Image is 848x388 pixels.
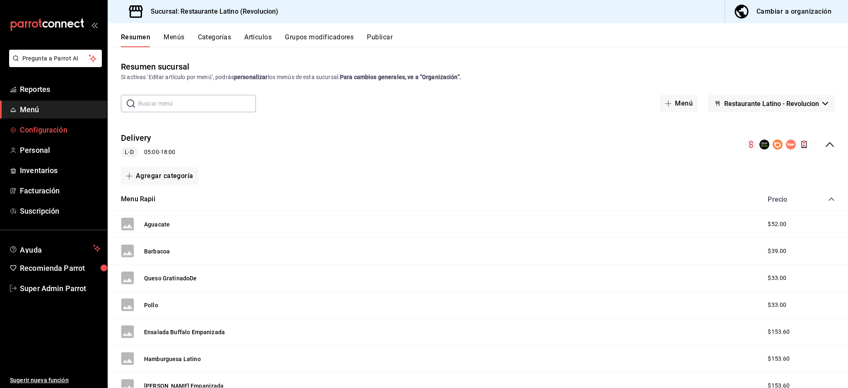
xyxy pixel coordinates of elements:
[768,354,790,363] span: $153.60
[144,355,201,363] button: Hamburguesa Latino
[20,283,101,294] span: Super Admin Parrot
[144,274,197,282] button: Queso GratinadoDe
[121,167,198,185] button: Agregar categoría
[144,301,158,309] button: Pollo
[6,60,102,69] a: Pregunta a Parrot AI
[244,33,272,47] button: Artículos
[121,33,848,47] div: navigation tabs
[20,104,101,115] span: Menú
[20,84,101,95] span: Reportes
[768,328,790,336] span: $153.60
[340,74,461,80] strong: Para cambios generales, ve a “Organización”.
[768,274,786,282] span: $33.00
[121,148,137,157] span: L-D
[164,33,184,47] button: Menús
[121,60,189,73] div: Resumen sucursal
[660,95,698,112] button: Menú
[756,6,831,17] div: Cambiar a organización
[91,22,98,28] button: open_drawer_menu
[22,54,89,63] span: Pregunta a Parrot AI
[20,165,101,176] span: Inventarios
[108,125,848,164] div: collapse-menu-row
[708,95,835,112] button: Restaurante Latino - Revolucion
[20,124,101,135] span: Configuración
[724,100,819,108] span: Restaurante Latino - Revolucion
[828,196,835,202] button: collapse-category-row
[144,220,170,229] button: Aguacate
[144,328,225,336] button: Ensalada Buffalo Empanizada
[198,33,231,47] button: Categorías
[144,247,170,255] button: Barbacoa
[121,33,150,47] button: Resumen
[121,73,835,82] div: Si activas ‘Editar artículo por menú’, podrás los menús de esta sucursal.
[234,74,268,80] strong: personalizar
[285,33,354,47] button: Grupos modificadores
[768,220,786,229] span: $52.00
[20,243,90,253] span: Ayuda
[768,247,786,255] span: $39.00
[10,376,101,385] span: Sugerir nueva función
[138,95,256,112] input: Buscar menú
[121,147,175,157] div: 05:00 - 18:00
[367,33,393,47] button: Publicar
[20,145,101,156] span: Personal
[20,263,101,274] span: Recomienda Parrot
[20,205,101,217] span: Suscripción
[768,301,786,309] span: $33.00
[9,50,102,67] button: Pregunta a Parrot AI
[759,195,812,203] div: Precio
[121,195,155,204] button: Menu Rapii
[121,132,152,144] button: Delivery
[20,185,101,196] span: Facturación
[144,7,278,17] h3: Sucursal: Restaurante Latino (Revolucion)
